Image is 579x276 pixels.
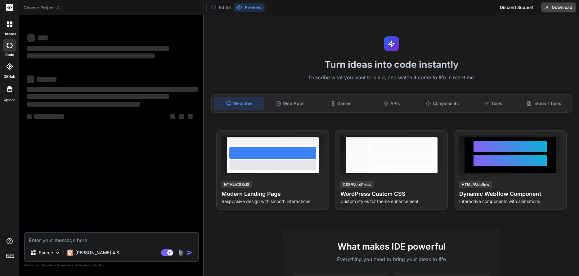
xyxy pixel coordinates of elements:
[222,198,324,205] p: Responsive design with smooth interactions
[188,114,193,119] span: ‌
[27,53,155,58] span: ‌
[214,97,264,110] div: Websites
[418,97,467,110] div: Components
[5,52,14,57] label: code
[55,250,60,255] img: Pick Models
[27,87,198,92] span: ‌
[4,97,16,103] label: Upload
[3,31,16,37] label: threads
[222,181,252,188] div: HTML/CSS/JS
[27,102,140,107] span: ‌
[459,190,561,198] h4: Dynamic Webflow Component
[67,250,73,256] img: Claude 4 Sonnet
[469,97,518,110] div: Tools
[266,97,315,110] div: Web Apps
[39,250,53,256] p: Source
[316,97,366,110] div: Games
[459,181,492,188] div: HTML/Webflow
[27,114,32,119] span: ‌
[293,240,490,253] h2: What makes IDE powerful
[367,97,417,110] div: APIs
[234,3,264,12] button: Preview
[24,262,199,268] p: Always double-check its answers. Your in Bind
[34,114,64,119] span: ‌
[187,250,193,256] img: icon
[222,190,324,198] h4: Modern Landing Page
[83,263,94,267] span: privacy
[208,74,575,82] p: Describe what you want to build, and watch it come to life in real-time
[37,77,56,82] span: ‌
[340,181,374,188] div: CSS/WordPress
[27,94,169,99] span: ‌
[519,97,569,110] div: Internal Tools
[340,190,442,198] h4: WordPress Custom CSS
[208,59,575,70] h1: Turn ideas into code instantly
[459,198,561,205] p: Interactive components with animations
[27,76,34,83] span: ‌
[177,249,184,256] img: attachment
[208,3,234,12] button: Editor
[27,34,35,42] span: ‌
[27,46,169,51] span: ‌
[75,250,122,256] p: [PERSON_NAME] 4 S..
[179,114,184,119] span: ‌
[340,198,442,205] p: Custom styles for theme enhancement
[541,2,576,12] button: Download
[170,114,175,119] span: ‌
[496,2,537,12] div: Discord Support
[293,255,490,263] p: Everything you need to bring your ideas to life
[4,74,15,79] label: GitHub
[38,35,48,40] span: ‌
[24,5,61,11] span: Choose Project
